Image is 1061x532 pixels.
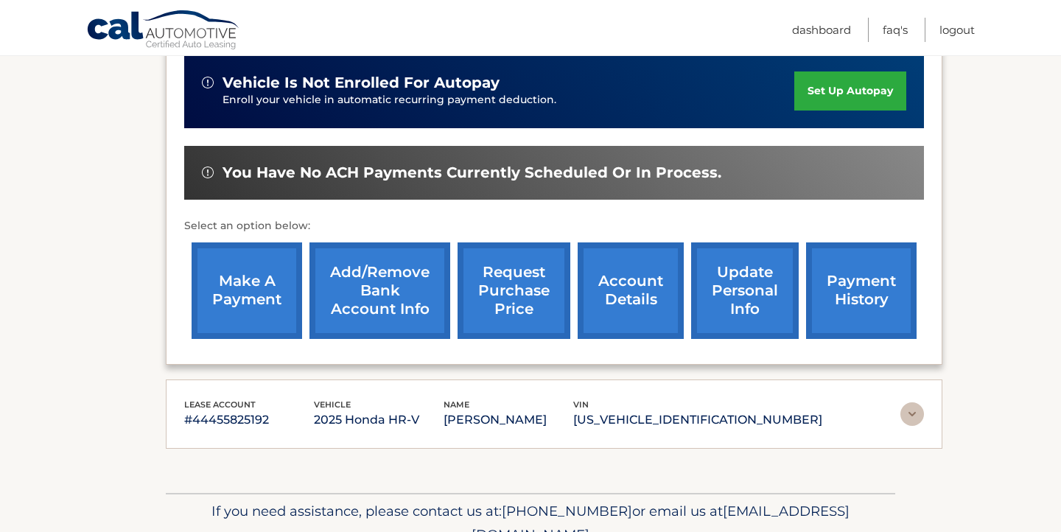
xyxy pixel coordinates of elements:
a: payment history [806,242,917,339]
a: account details [578,242,684,339]
img: alert-white.svg [202,77,214,88]
span: You have no ACH payments currently scheduled or in process. [223,164,721,182]
img: alert-white.svg [202,167,214,178]
span: vehicle [314,399,351,410]
a: FAQ's [883,18,908,42]
a: make a payment [192,242,302,339]
p: [US_VEHICLE_IDENTIFICATION_NUMBER] [573,410,822,430]
a: set up autopay [794,71,906,111]
p: [PERSON_NAME] [444,410,573,430]
p: 2025 Honda HR-V [314,410,444,430]
img: accordion-rest.svg [900,402,924,426]
p: Enroll your vehicle in automatic recurring payment deduction. [223,92,794,108]
p: Select an option below: [184,217,924,235]
a: Dashboard [792,18,851,42]
span: lease account [184,399,256,410]
span: [PHONE_NUMBER] [502,503,632,519]
a: Add/Remove bank account info [309,242,450,339]
a: request purchase price [458,242,570,339]
p: #44455825192 [184,410,314,430]
a: update personal info [691,242,799,339]
a: Cal Automotive [86,10,241,52]
a: Logout [939,18,975,42]
span: vehicle is not enrolled for autopay [223,74,500,92]
span: vin [573,399,589,410]
span: name [444,399,469,410]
